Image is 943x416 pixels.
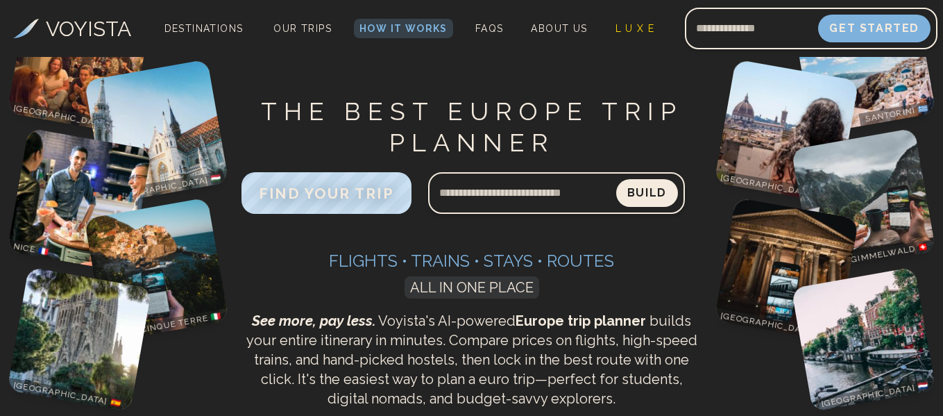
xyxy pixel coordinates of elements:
p: [GEOGRAPHIC_DATA] 🇳🇱 [815,377,935,410]
span: ALL IN ONE PLACE [405,276,539,299]
img: Gimmelwald [792,128,936,273]
span: About Us [531,23,587,34]
span: FAQs [475,23,504,34]
img: Budapest [84,59,228,203]
a: Our Trips [268,19,337,38]
p: [GEOGRAPHIC_DATA] 🇪🇸 [7,377,128,410]
strong: Europe trip planner [516,313,646,329]
input: Email address [685,12,818,45]
input: Search query [428,176,616,210]
span: L U X E [615,23,655,34]
img: Florence [715,59,859,203]
span: See more, pay less. [252,313,375,329]
a: VOYISTA [13,13,131,44]
span: FIND YOUR TRIP [259,185,393,202]
h3: VOYISTA [46,13,131,44]
span: Our Trips [273,23,332,34]
a: How It Works [354,19,453,38]
img: Amsterdam [792,267,936,411]
span: Destinations [159,17,249,58]
img: Voyista Logo [13,19,39,38]
p: Nice 🇫🇷 [7,239,56,260]
span: How It Works [359,23,448,34]
button: FIND YOUR TRIP [241,172,411,214]
a: L U X E [610,19,661,38]
a: FIND YOUR TRIP [241,188,411,201]
img: Rome [715,197,859,342]
p: Voyista's AI-powered builds your entire itinerary in minutes. Compare prices on flights, high-spe... [241,311,702,408]
img: Barcelona [7,267,151,411]
a: FAQs [470,19,509,38]
img: Cinque Terre [84,197,228,342]
h3: Flights • Trains • Stays • Routes [241,250,702,272]
h1: THE BEST EUROPE TRIP PLANNER [241,96,702,158]
button: Get Started [818,15,931,42]
img: Nice [7,128,151,273]
button: Build [616,179,678,207]
a: About Us [525,19,593,38]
